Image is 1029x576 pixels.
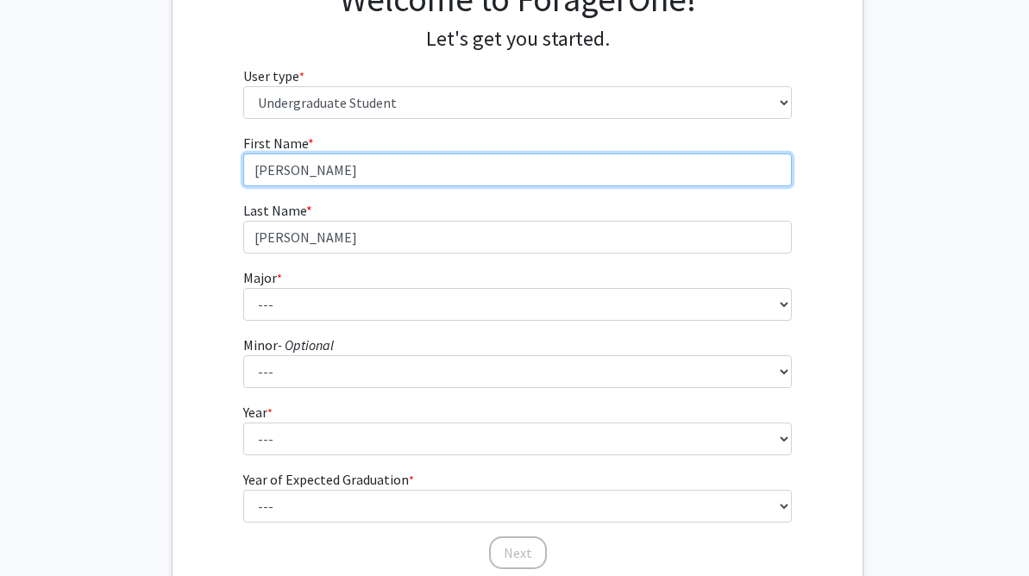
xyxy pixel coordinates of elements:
[243,402,273,423] label: Year
[243,469,414,490] label: Year of Expected Graduation
[243,66,304,86] label: User type
[243,27,793,52] h4: Let's get you started.
[243,202,306,219] span: Last Name
[243,135,308,152] span: First Name
[243,267,282,288] label: Major
[243,335,334,355] label: Minor
[489,536,547,569] button: Next
[278,336,334,354] i: - Optional
[13,498,73,563] iframe: Chat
